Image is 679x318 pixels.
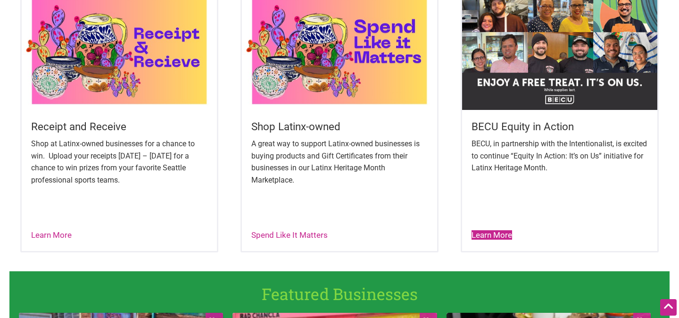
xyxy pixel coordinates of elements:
[472,230,512,240] a: Learn More
[251,230,328,240] a: Spend Like It Matters
[31,138,207,186] p: Shop at Latinx-owned businesses for a chance to win. Upload your receipts [DATE] – [DATE] for a c...
[31,119,207,134] h5: Receipt and Receive
[251,119,428,134] h5: Shop Latinx-owned
[660,299,677,316] div: Scroll Back to Top
[472,138,648,174] p: BECU, in partnership with the Intentionalist, is excited to continue “Equity In Action: It’s on U...
[31,230,72,240] a: Learn More
[472,119,648,134] h5: BECU Equity in Action
[17,283,662,305] h1: Featured Businesses
[251,138,428,186] p: A great way to support Latinx-owned businesses is buying products and Gift Certificates from thei...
